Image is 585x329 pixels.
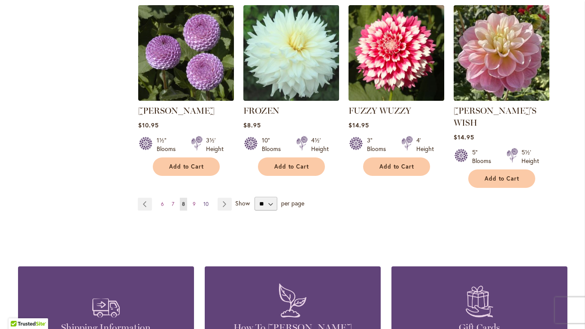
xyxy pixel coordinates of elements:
[191,198,198,211] a: 9
[454,5,549,101] img: Gabbie's Wish
[169,163,204,170] span: Add to Cart
[485,175,520,182] span: Add to Cart
[468,169,535,188] button: Add to Cart
[521,148,539,165] div: 5½' Height
[349,121,369,129] span: $14.95
[138,94,234,103] a: FRANK HOLMES
[349,106,411,116] a: FUZZY WUZZY
[243,121,261,129] span: $8.95
[153,157,220,176] button: Add to Cart
[159,198,166,211] a: 6
[203,201,209,207] span: 10
[170,198,176,211] a: 7
[6,299,30,323] iframe: Launch Accessibility Center
[349,5,444,101] img: FUZZY WUZZY
[138,121,159,129] span: $10.95
[201,198,211,211] a: 10
[262,136,286,153] div: 10" Blooms
[243,94,339,103] a: Frozen
[235,199,250,207] span: Show
[379,163,415,170] span: Add to Cart
[416,136,434,153] div: 4' Height
[367,136,391,153] div: 3" Blooms
[206,136,224,153] div: 3½' Height
[157,136,181,153] div: 1½" Blooms
[274,163,309,170] span: Add to Cart
[454,133,474,141] span: $14.95
[243,106,279,116] a: FROZEN
[258,157,325,176] button: Add to Cart
[281,199,304,207] span: per page
[243,5,339,101] img: Frozen
[138,5,234,101] img: FRANK HOLMES
[349,94,444,103] a: FUZZY WUZZY
[472,148,496,165] div: 5" Blooms
[193,201,196,207] span: 9
[138,106,215,116] a: [PERSON_NAME]
[161,201,164,207] span: 6
[311,136,329,153] div: 4½' Height
[454,94,549,103] a: Gabbie's Wish
[182,201,185,207] span: 8
[363,157,430,176] button: Add to Cart
[454,106,537,128] a: [PERSON_NAME]'S WISH
[172,201,174,207] span: 7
